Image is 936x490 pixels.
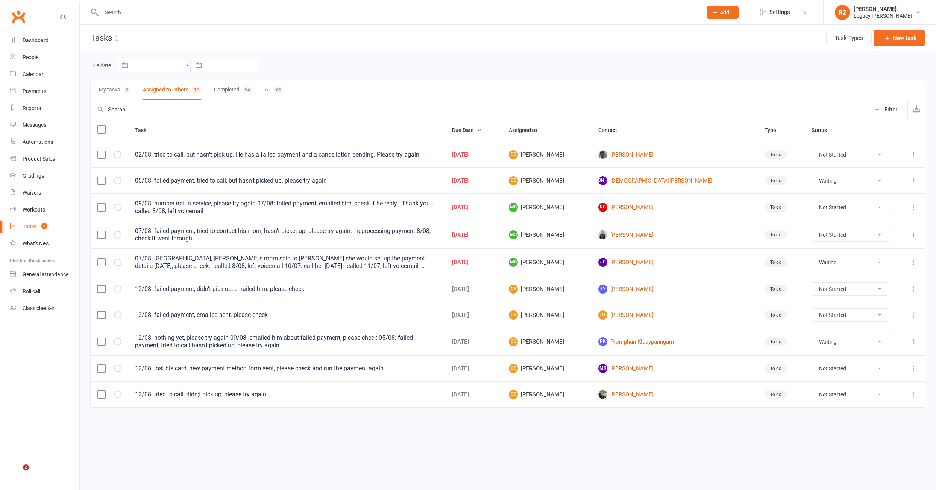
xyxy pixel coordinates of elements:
[598,390,607,399] img: Edward Browne
[452,126,482,135] button: Due Date
[23,156,55,162] div: Product Sales
[23,173,44,179] div: Gradings
[452,365,495,372] div: [DATE]
[135,255,438,270] div: 07/08: [GEOGRAPHIC_DATA], [PERSON_NAME]'s mom said to [PERSON_NAME] she would set up the payment ...
[598,390,751,399] a: [PERSON_NAME]
[80,25,119,51] h1: Tasks
[452,127,482,133] span: Due Date
[23,271,68,277] div: General attendance
[90,62,111,68] label: Due date
[509,230,518,239] span: MS
[765,285,787,294] div: To do
[23,305,56,311] div: Class check-in
[598,150,607,159] img: Matthew James
[835,5,850,20] div: RZ
[769,4,790,21] span: Settings
[598,310,607,320] span: DT
[598,364,607,373] span: MR
[23,288,40,294] div: Roll call
[509,150,585,159] span: [PERSON_NAME]
[10,266,79,283] a: General attendance kiosk mode
[509,203,518,212] span: MS
[598,150,751,159] a: [PERSON_NAME]
[23,240,50,247] div: What's New
[10,184,79,201] a: Waivers
[10,218,79,235] a: Tasks 6
[10,49,79,66] a: People
[192,87,201,93] div: 10
[135,200,438,215] div: 09/08: number not in service, please try again 07/08: failed payment, emailed him, check if he re...
[598,126,625,135] button: Contact
[509,258,585,267] span: [PERSON_NAME]
[135,285,438,293] div: 12/08: failed payment, didn't pick up, emailed him. please check.
[452,204,495,211] div: [DATE]
[452,286,495,292] div: [DATE]
[10,201,79,218] a: Workouts
[765,310,787,320] div: To do
[509,390,518,399] span: CS
[765,127,784,133] span: Type
[509,390,585,399] span: [PERSON_NAME]
[23,207,45,213] div: Workouts
[124,87,130,93] div: 2
[452,232,495,238] div: [DATE]
[509,230,585,239] span: [PERSON_NAME]
[452,152,495,158] div: [DATE]
[10,300,79,317] a: Class kiosk mode
[509,310,518,320] span: CS
[765,126,784,135] button: Type
[509,364,585,373] span: [PERSON_NAME]
[509,176,585,185] span: [PERSON_NAME]
[765,390,787,399] div: To do
[812,127,835,133] span: Status
[509,337,585,346] span: [PERSON_NAME]
[765,203,787,212] div: To do
[41,223,47,229] span: 6
[243,87,252,93] div: 54
[452,178,495,184] div: [DATE]
[8,464,26,482] iframe: Intercom live chat
[99,7,697,18] input: Search...
[598,230,607,239] img: Lewis Eustice
[23,139,53,145] div: Automations
[23,88,46,94] div: Payments
[874,30,925,46] button: New task
[598,285,607,294] span: EY
[99,80,130,100] button: My tasks2
[765,258,787,267] div: To do
[115,33,119,43] div: 2
[598,337,751,346] a: PKPromphan Kluaypanngam
[598,176,607,185] span: [PERSON_NAME]
[135,151,438,158] div: 02/08: tried to call, but hasn't pick up. He has a failed payment and a cancellation pending. Ple...
[10,100,79,117] a: Reports
[509,364,518,373] span: CS
[135,334,438,349] div: 12/08: nothing yet, please try again 09/08: emailed him about failed payment, please check 05/08:...
[598,203,751,212] a: RC[PERSON_NAME]
[765,230,787,239] div: To do
[10,167,79,184] a: Gradings
[452,339,495,345] div: [DATE]
[598,364,751,373] a: MR[PERSON_NAME]
[274,87,283,93] div: 66
[884,105,897,114] div: Filter
[135,177,438,184] div: 05/08: failed payment, tried to call, but hasn't picked up. please try again
[23,224,36,230] div: Tasks
[765,176,787,185] div: To do
[23,464,29,470] span: 2
[812,126,835,135] button: Status
[509,285,518,294] span: CS
[509,126,545,135] button: Assigned to
[765,337,787,346] div: To do
[598,337,607,346] span: PK
[509,285,585,294] span: [PERSON_NAME]
[143,80,201,100] button: Assigned to Others10
[135,365,438,372] div: 12/08: lost his card, new payment method form sent, please check and run the payment again.
[135,227,438,242] div: 07/08: failed payment, tried to contact his mom, hasn't picket up. please try again. - reprocessi...
[509,203,585,212] span: [PERSON_NAME]
[509,127,545,133] span: Assigned to
[854,6,912,12] div: [PERSON_NAME]
[707,6,739,19] button: Add
[598,203,607,212] span: RC
[509,310,585,320] span: [PERSON_NAME]
[23,190,41,196] div: Waivers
